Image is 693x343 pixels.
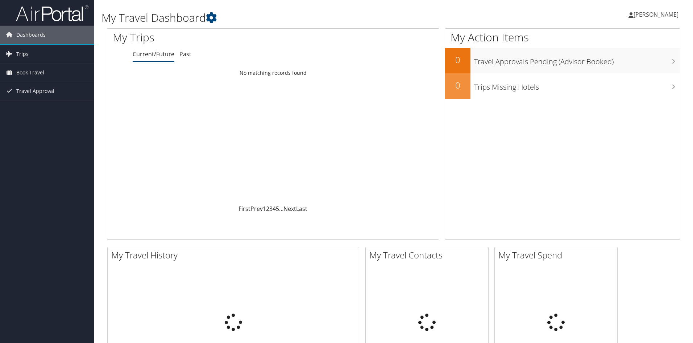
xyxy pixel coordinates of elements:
[133,50,174,58] a: Current/Future
[279,205,283,213] span: …
[107,66,439,79] td: No matching records found
[474,53,680,67] h3: Travel Approvals Pending (Advisor Booked)
[369,249,488,261] h2: My Travel Contacts
[498,249,617,261] h2: My Travel Spend
[474,78,680,92] h3: Trips Missing Hotels
[16,82,54,100] span: Travel Approval
[113,30,295,45] h1: My Trips
[628,4,686,25] a: [PERSON_NAME]
[16,26,46,44] span: Dashboards
[273,205,276,213] a: 4
[16,5,88,22] img: airportal-logo.png
[101,10,491,25] h1: My Travel Dashboard
[634,11,679,19] span: [PERSON_NAME]
[16,64,44,82] span: Book Travel
[445,54,470,66] h2: 0
[266,205,269,213] a: 2
[445,30,680,45] h1: My Action Items
[179,50,191,58] a: Past
[276,205,279,213] a: 5
[16,45,29,63] span: Trips
[445,73,680,99] a: 0Trips Missing Hotels
[445,79,470,91] h2: 0
[263,205,266,213] a: 1
[445,48,680,73] a: 0Travel Approvals Pending (Advisor Booked)
[269,205,273,213] a: 3
[296,205,307,213] a: Last
[238,205,250,213] a: First
[250,205,263,213] a: Prev
[111,249,359,261] h2: My Travel History
[283,205,296,213] a: Next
